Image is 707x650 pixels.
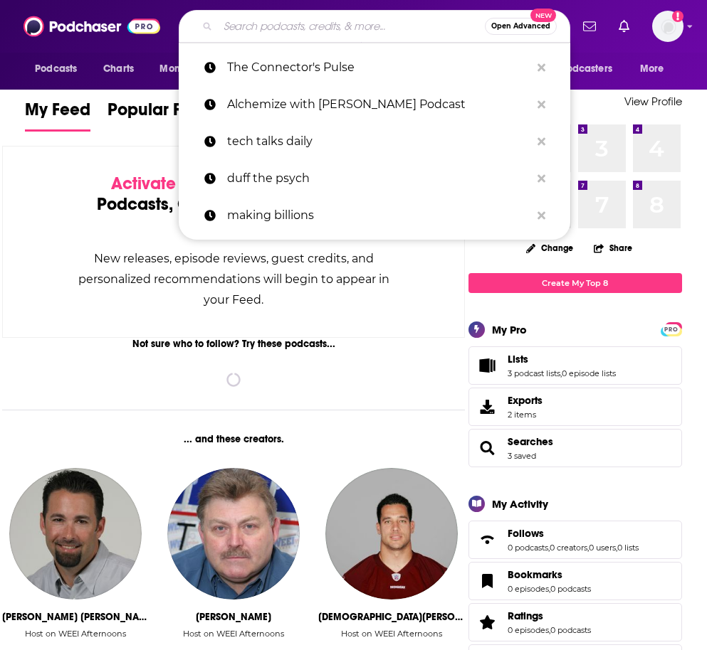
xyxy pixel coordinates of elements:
span: , [616,543,617,553]
span: My Feed [25,99,90,129]
a: The Connector's Pulse [179,49,570,86]
span: , [549,625,550,635]
input: Search podcasts, credits, & more... [218,15,485,38]
a: View Profile [624,95,682,108]
p: duff the psych [227,160,530,197]
span: , [560,368,562,378]
a: Ratings [508,609,591,622]
span: Searches [468,429,682,467]
button: Share [593,234,633,262]
span: Ratings [468,603,682,641]
p: making billions [227,197,530,234]
span: Exports [508,394,543,407]
a: Searches [473,438,502,458]
button: Show profile menu [652,11,684,42]
div: by following Podcasts, Creators, Lists, and other Users! [74,174,393,235]
div: Louis William Merloni [2,611,149,623]
a: 0 users [589,543,616,553]
span: Follows [468,521,682,559]
a: My Feed [25,99,90,132]
span: , [549,584,550,594]
a: Bookmarks [508,568,591,581]
a: Searches [508,435,553,448]
img: Louis William Merloni [9,468,141,600]
a: Show notifications dropdown [613,14,635,38]
img: Glenn Ordway [167,468,299,600]
a: 0 episode lists [562,368,616,378]
span: Follows [508,527,544,540]
a: Follows [508,527,639,540]
span: Popular Feed [108,99,211,129]
div: Glenn Ordway [196,611,271,623]
div: My Activity [492,497,548,511]
a: Popular Feed [108,99,211,132]
div: New releases, episode reviews, guest credits, and personalized recommendations will begin to appe... [74,248,393,310]
span: Logged in as patiencebaldacci [652,11,684,42]
a: Follows [473,530,502,550]
div: Host on WEEI Afternoons [183,629,284,639]
a: duff the psych [179,160,570,197]
button: open menu [535,55,633,82]
a: Ratings [473,612,502,632]
div: My Pro [492,323,527,336]
a: 0 lists [617,543,639,553]
span: Monitoring [159,59,210,79]
div: Not sure who to follow? Try these podcasts... [2,338,465,350]
a: Alchemize with [PERSON_NAME] Podcast [179,86,570,123]
span: Exports [473,397,502,417]
svg: Add a profile image [672,11,684,22]
span: Ratings [508,609,543,622]
span: Bookmarks [508,568,562,581]
a: PRO [663,323,680,334]
span: Lists [468,346,682,385]
img: Christian Fauria [325,468,457,600]
img: User Profile [652,11,684,42]
button: Open AdvancedNew [485,18,557,35]
p: The Connector's Pulse [227,49,530,86]
a: Exports [468,388,682,426]
span: Bookmarks [468,562,682,600]
button: Change [518,239,582,257]
div: Christian Fauria [318,611,465,623]
span: 2 items [508,410,543,420]
a: tech talks daily [179,123,570,160]
span: , [548,543,550,553]
a: 3 saved [508,451,536,461]
a: Show notifications dropdown [577,14,602,38]
button: open menu [630,55,682,82]
span: Activate your Feed [111,173,257,194]
span: PRO [663,324,680,335]
a: 0 podcasts [550,584,591,594]
img: Podchaser - Follow, Share and Rate Podcasts [23,13,160,40]
a: Lists [473,356,502,375]
div: Search podcasts, credits, & more... [179,10,570,43]
div: ... and these creators. [2,433,465,445]
a: Bookmarks [473,571,502,591]
a: Lists [508,353,616,366]
a: 0 episodes [508,625,549,635]
span: Open Advanced [491,23,550,30]
button: open menu [150,55,229,82]
a: making billions [179,197,570,234]
a: 0 creators [550,543,587,553]
span: More [640,59,664,79]
span: New [530,9,556,22]
span: Podcasts [35,59,77,79]
button: open menu [25,55,95,82]
span: , [587,543,589,553]
a: Charts [94,55,142,82]
div: Host on WEEI Afternoons [25,629,126,639]
a: Create My Top 8 [468,273,682,292]
span: Lists [508,353,528,366]
p: tech talks daily [227,123,530,160]
div: Host on WEEI Afternoons [341,629,442,639]
span: For Podcasters [544,59,612,79]
span: Charts [103,59,134,79]
a: 3 podcast lists [508,368,560,378]
a: 0 episodes [508,584,549,594]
